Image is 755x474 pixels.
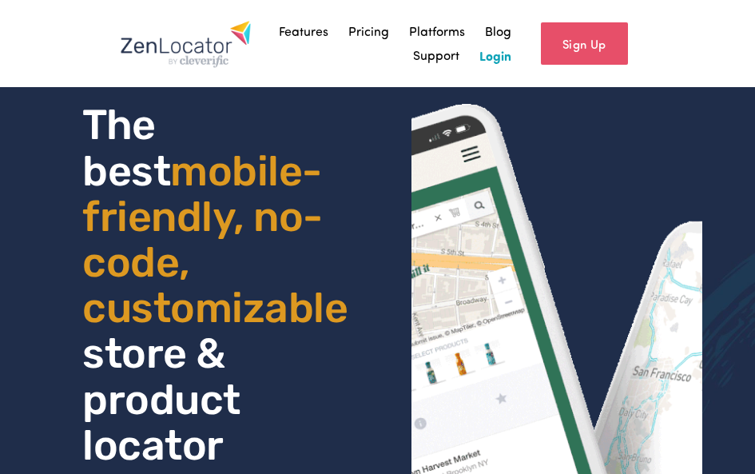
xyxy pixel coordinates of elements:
a: Pricing [348,19,389,43]
span: store & product locator [82,283,356,470]
img: Zenlocator [120,20,252,68]
a: Platforms [409,19,465,43]
span: mobile- friendly, no-code, customizable [82,146,348,333]
a: Login [479,44,511,68]
a: Support [413,44,459,68]
a: Features [279,19,328,43]
a: Sign Up [541,22,628,65]
span: The best [82,100,170,195]
a: Blog [485,19,511,43]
